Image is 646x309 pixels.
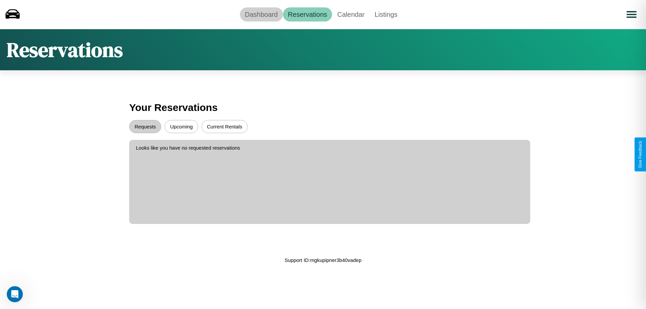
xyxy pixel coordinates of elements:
[283,7,332,22] a: Reservations
[136,143,524,152] p: Looks like you have no requested reservations
[7,36,123,64] h1: Reservations
[240,7,283,22] a: Dashboard
[165,120,198,133] button: Upcoming
[202,120,248,133] button: Current Rentals
[638,141,643,168] div: Give Feedback
[129,99,517,117] h3: Your Reservations
[332,7,369,22] a: Calendar
[129,120,161,133] button: Requests
[369,7,402,22] a: Listings
[622,5,641,24] button: Open menu
[7,286,23,302] iframe: Intercom live chat
[285,256,362,265] p: Support ID: mgkupipner3b40vadep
